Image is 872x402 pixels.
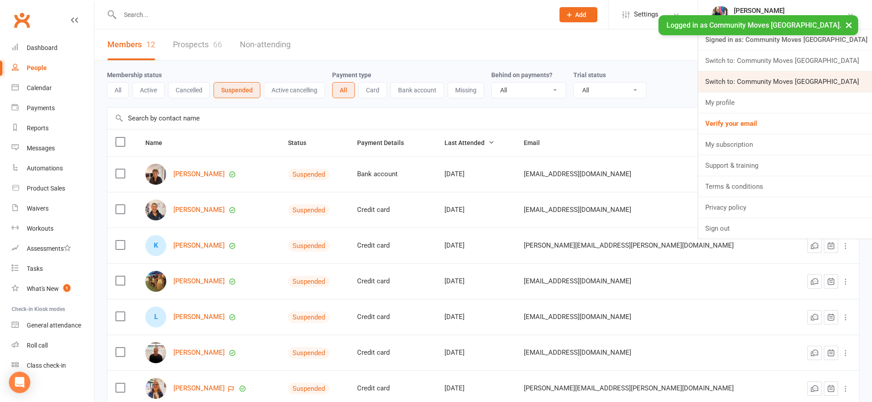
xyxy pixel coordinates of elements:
label: Payment type [332,71,371,79]
button: Card [358,82,387,98]
a: [PERSON_NAME] [173,170,225,178]
div: Waivers [27,205,49,212]
a: Messages [12,138,94,158]
span: [PERSON_NAME][EMAIL_ADDRESS][PERSON_NAME][DOMAIN_NAME] [524,237,734,254]
div: [DATE] [444,278,508,285]
label: Behind on payments? [491,71,552,79]
div: Bank account [357,170,428,178]
div: What's New [27,285,59,292]
a: Terms & conditions [698,176,872,197]
div: 12 [146,40,155,49]
div: Class check-in [27,362,66,369]
img: Jacinta [145,164,166,185]
a: Product Sales [12,178,94,199]
button: Add [559,7,597,22]
button: × [841,15,857,34]
div: Credit card [357,349,428,356]
button: All [332,82,355,98]
a: Verify your email [698,113,872,134]
img: Margaret [145,199,166,220]
button: Status [288,137,316,148]
span: [PERSON_NAME][EMAIL_ADDRESS][PERSON_NAME][DOMAIN_NAME] [524,380,734,397]
img: Lesley [145,378,166,399]
button: Cancelled [168,82,210,98]
div: Dashboard [27,44,58,51]
a: Waivers [12,199,94,219]
button: Payment Details [357,137,414,148]
a: Workouts [12,219,94,239]
label: Membership status [107,71,162,79]
div: Suspended [288,347,329,359]
div: Suspended [288,204,329,216]
a: [PERSON_NAME] [173,242,225,249]
span: Status [288,139,316,146]
span: [EMAIL_ADDRESS][DOMAIN_NAME] [524,166,631,182]
button: Active cancelling [264,82,325,98]
span: [EMAIL_ADDRESS][DOMAIN_NAME] [524,273,631,290]
div: Kerrie [145,235,166,256]
div: [DATE] [444,242,508,249]
a: Signed in as: Community Moves [GEOGRAPHIC_DATA] [698,29,872,50]
div: Messages [27,145,55,152]
span: Payment Details [357,139,414,146]
div: [DATE] [444,206,508,214]
a: Switch to: Community Moves [GEOGRAPHIC_DATA] [698,71,872,92]
img: Karen [145,271,166,292]
a: [PERSON_NAME] [173,278,225,285]
a: Reports [12,118,94,138]
button: All [107,82,129,98]
a: [PERSON_NAME] [173,206,225,214]
div: 66 [213,40,222,49]
span: [EMAIL_ADDRESS][DOMAIN_NAME] [524,201,631,218]
a: General attendance kiosk mode [12,315,94,336]
a: Switch to: Community Moves [GEOGRAPHIC_DATA] [698,50,872,71]
div: [DATE] [444,170,508,178]
span: Email [524,139,550,146]
div: [PERSON_NAME] [734,7,847,15]
a: My profile [698,92,872,113]
button: Missing [448,82,484,98]
a: [PERSON_NAME] [173,385,225,392]
a: People [12,58,94,78]
div: Credit card [357,313,428,321]
a: My subscription [698,134,872,155]
button: Name [145,137,172,148]
div: General attendance [27,322,81,329]
button: Last Attended [444,137,494,148]
a: Tasks [12,259,94,279]
span: [EMAIL_ADDRESS][DOMAIN_NAME] [524,344,631,361]
span: Logged in as Community Moves [GEOGRAPHIC_DATA]. [666,21,841,29]
a: Clubworx [11,9,33,31]
div: [DATE] [444,385,508,392]
button: Email [524,137,550,148]
a: Assessments [12,239,94,259]
a: Support & training [698,155,872,176]
img: thumb_image1633145819.png [712,6,729,24]
span: [EMAIL_ADDRESS][DOMAIN_NAME] [524,308,631,325]
div: People [27,64,47,71]
a: [PERSON_NAME] [173,349,225,356]
img: Linda [145,342,166,363]
div: [DATE] [444,349,508,356]
div: Reports [27,124,49,132]
div: Suspended [288,311,329,323]
div: Payments [27,104,55,112]
a: [PERSON_NAME] [173,313,225,321]
div: Product Sales [27,185,65,192]
div: Open Intercom Messenger [9,372,30,393]
span: 1 [63,284,70,292]
div: Credit card [357,242,428,249]
div: Suspended [288,276,329,287]
div: [DATE] [444,313,508,321]
div: Roll call [27,342,48,349]
div: Credit card [357,385,428,392]
a: Dashboard [12,38,94,58]
a: Sign out [698,218,872,239]
div: Assessments [27,245,71,252]
div: Tasks [27,265,43,272]
a: Members12 [107,29,155,60]
div: Suspended [288,240,329,252]
a: Prospects66 [173,29,222,60]
div: Calendar [27,84,52,91]
div: Credit card [357,206,428,214]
